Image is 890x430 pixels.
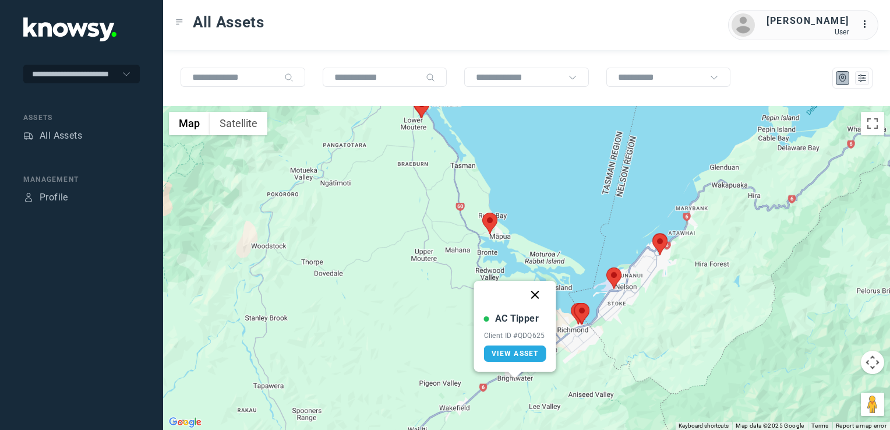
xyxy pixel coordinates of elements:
[861,17,875,31] div: :
[40,191,68,205] div: Profile
[169,112,210,135] button: Show street map
[495,312,539,326] div: AC Tipper
[861,17,875,33] div: :
[767,28,849,36] div: User
[210,112,267,135] button: Show satellite imagery
[484,332,546,340] div: Client ID #QDQ625
[426,73,435,82] div: Search
[166,415,204,430] a: Open this area in Google Maps (opens a new window)
[23,131,34,141] div: Assets
[23,192,34,203] div: Profile
[166,415,204,430] img: Google
[492,350,539,358] span: View Asset
[175,18,183,26] div: Toggle Menu
[23,17,116,41] img: Application Logo
[861,351,884,374] button: Map camera controls
[23,129,82,143] a: AssetsAll Assets
[861,393,884,416] button: Drag Pegman onto the map to open Street View
[861,20,873,29] tspan: ...
[767,14,849,28] div: [PERSON_NAME]
[838,73,848,83] div: Map
[23,112,140,123] div: Assets
[836,422,887,429] a: Report a map error
[732,13,755,37] img: avatar.png
[521,281,549,309] button: Close
[736,422,804,429] span: Map data ©2025 Google
[861,112,884,135] button: Toggle fullscreen view
[193,12,264,33] span: All Assets
[40,129,82,143] div: All Assets
[484,346,546,362] a: View Asset
[811,422,829,429] a: Terms (opens in new tab)
[857,73,867,83] div: List
[284,73,294,82] div: Search
[23,191,68,205] a: ProfileProfile
[23,174,140,185] div: Management
[679,422,729,430] button: Keyboard shortcuts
